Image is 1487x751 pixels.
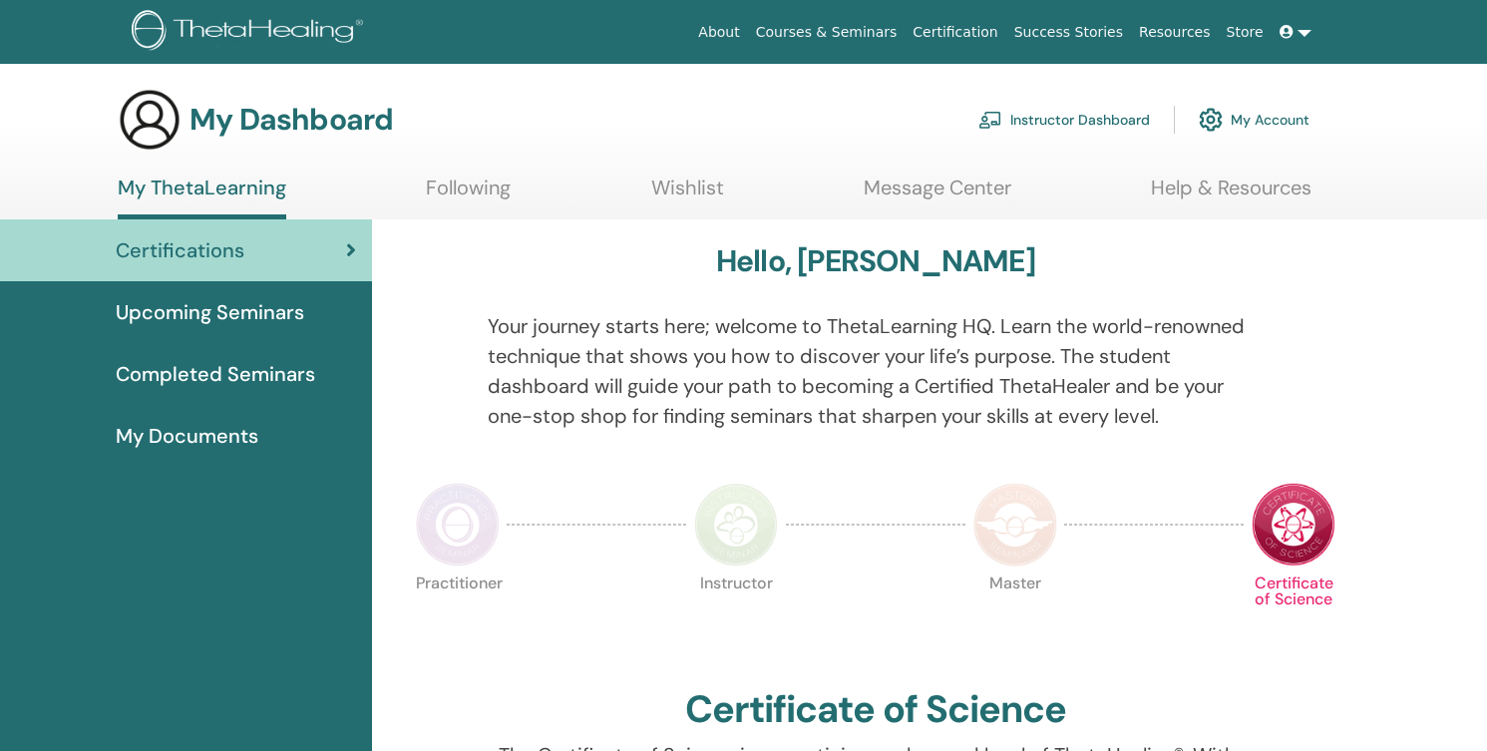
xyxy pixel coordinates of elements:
span: Upcoming Seminars [116,297,304,327]
a: Instructor Dashboard [978,98,1150,142]
a: Resources [1131,14,1219,51]
p: Your journey starts here; welcome to ThetaLearning HQ. Learn the world-renowned technique that sh... [488,311,1263,431]
img: cog.svg [1199,103,1223,137]
img: logo.png [132,10,370,55]
img: Master [973,483,1057,566]
h3: My Dashboard [189,102,393,138]
a: About [690,14,747,51]
p: Certificate of Science [1252,575,1335,659]
img: Instructor [694,483,778,566]
h2: Certificate of Science [685,687,1066,733]
img: generic-user-icon.jpg [118,88,182,152]
a: Courses & Seminars [748,14,906,51]
a: My ThetaLearning [118,176,286,219]
a: Certification [905,14,1005,51]
a: My Account [1199,98,1309,142]
img: chalkboard-teacher.svg [978,111,1002,129]
span: Certifications [116,235,244,265]
a: Wishlist [651,176,724,214]
span: My Documents [116,421,258,451]
a: Help & Resources [1151,176,1311,214]
img: Practitioner [416,483,500,566]
h3: Hello, [PERSON_NAME] [716,243,1035,279]
a: Following [426,176,511,214]
img: Certificate of Science [1252,483,1335,566]
p: Instructor [694,575,778,659]
p: Practitioner [416,575,500,659]
p: Master [973,575,1057,659]
a: Store [1219,14,1272,51]
span: Completed Seminars [116,359,315,389]
a: Message Center [864,176,1011,214]
a: Success Stories [1006,14,1131,51]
